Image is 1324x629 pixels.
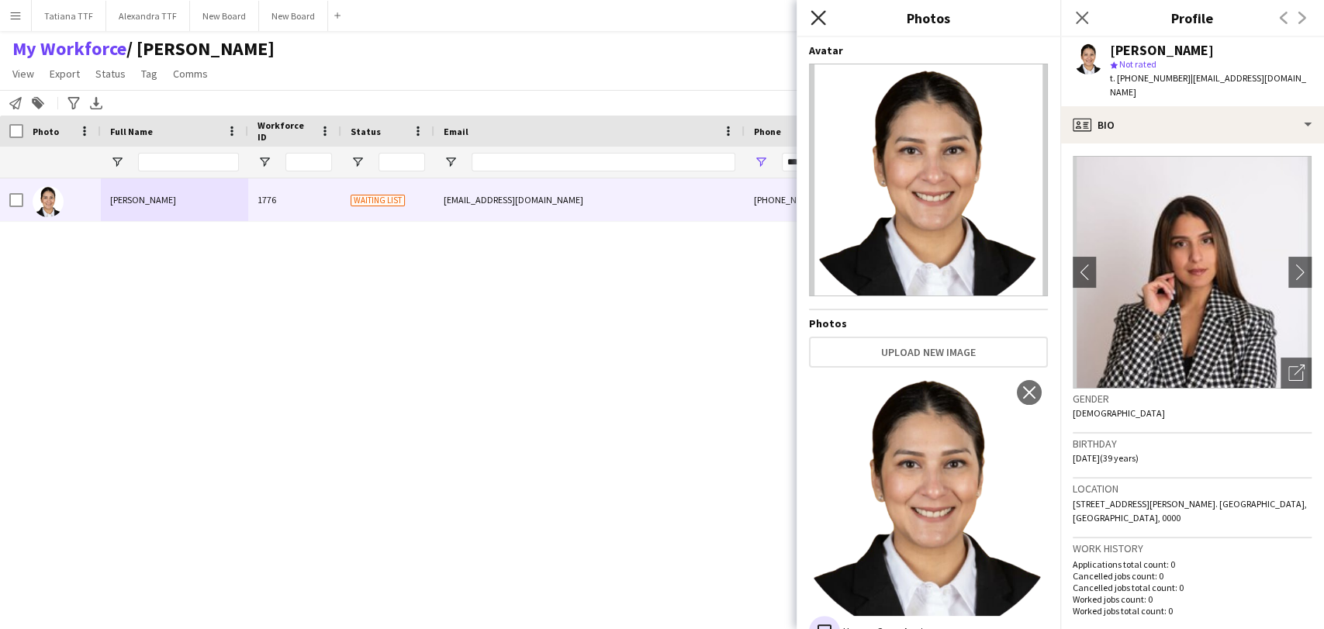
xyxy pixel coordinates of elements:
[6,64,40,84] a: View
[351,155,365,169] button: Open Filter Menu
[754,126,781,137] span: Phone
[110,126,153,137] span: Full Name
[1073,482,1312,496] h3: Location
[190,1,259,31] button: New Board
[1073,498,1307,524] span: [STREET_ADDRESS][PERSON_NAME]. [GEOGRAPHIC_DATA], [GEOGRAPHIC_DATA], 0000
[33,126,59,137] span: Photo
[782,153,934,171] input: Phone Filter Input
[258,119,313,143] span: Workforce ID
[89,64,132,84] a: Status
[1073,582,1312,593] p: Cancelled jobs total count: 0
[50,67,80,81] span: Export
[138,153,239,171] input: Full Name Filter Input
[258,155,271,169] button: Open Filter Menu
[472,153,735,171] input: Email Filter Input
[1073,407,1165,419] span: [DEMOGRAPHIC_DATA]
[1073,558,1312,570] p: Applications total count: 0
[797,8,1060,28] h3: Photos
[809,374,1048,615] img: Crew photo 1108718
[809,64,1048,296] img: Crew avatar
[95,67,126,81] span: Status
[29,94,47,112] app-action-btn: Add to tag
[1060,8,1324,28] h3: Profile
[6,94,25,112] app-action-btn: Notify workforce
[1073,156,1312,389] img: Crew avatar or photo
[1073,392,1312,406] h3: Gender
[809,316,1048,330] h4: Photos
[87,94,105,112] app-action-btn: Export XLSX
[1119,58,1156,70] span: Not rated
[1073,437,1312,451] h3: Birthday
[259,1,328,31] button: New Board
[444,155,458,169] button: Open Filter Menu
[351,195,405,206] span: Waiting list
[12,37,126,60] a: My Workforce
[809,337,1048,368] button: Upload new image
[809,43,1048,57] h4: Avatar
[33,186,64,217] img: Greisy Cardenas
[1073,570,1312,582] p: Cancelled jobs count: 0
[12,67,34,81] span: View
[285,153,332,171] input: Workforce ID Filter Input
[1110,72,1306,98] span: | [EMAIL_ADDRESS][DOMAIN_NAME]
[754,155,768,169] button: Open Filter Menu
[1073,541,1312,555] h3: Work history
[1073,605,1312,617] p: Worked jobs total count: 0
[1060,106,1324,143] div: Bio
[135,64,164,84] a: Tag
[1073,593,1312,605] p: Worked jobs count: 0
[110,155,124,169] button: Open Filter Menu
[379,153,425,171] input: Status Filter Input
[173,67,208,81] span: Comms
[106,1,190,31] button: Alexandra TTF
[141,67,157,81] span: Tag
[167,64,214,84] a: Comms
[434,178,745,221] div: [EMAIL_ADDRESS][DOMAIN_NAME]
[64,94,83,112] app-action-btn: Advanced filters
[110,194,176,206] span: [PERSON_NAME]
[1073,452,1139,464] span: [DATE] (39 years)
[444,126,468,137] span: Email
[351,126,381,137] span: Status
[1110,43,1214,57] div: [PERSON_NAME]
[32,1,106,31] button: Tatiana TTF
[126,37,275,60] span: TATIANA
[745,178,943,221] div: [PHONE_NUMBER]
[1110,72,1191,84] span: t. [PHONE_NUMBER]
[1281,358,1312,389] div: Open photos pop-in
[248,178,341,221] div: 1776
[43,64,86,84] a: Export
